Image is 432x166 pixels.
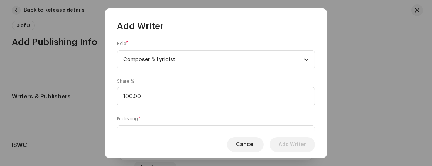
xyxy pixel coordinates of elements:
[117,40,126,47] small: Role
[304,126,309,144] div: dropdown trigger
[236,137,255,152] span: Cancel
[227,137,264,152] button: Cancel
[117,115,138,122] small: Publishing
[117,87,315,106] input: Enter share %
[279,137,306,152] span: Add Writer
[123,126,304,144] span: Select publishing type
[117,20,164,32] span: Add Writer
[117,78,134,84] label: Share %
[304,51,309,69] div: dropdown trigger
[123,51,304,69] span: Composer & Lyricist
[270,137,315,152] button: Add Writer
